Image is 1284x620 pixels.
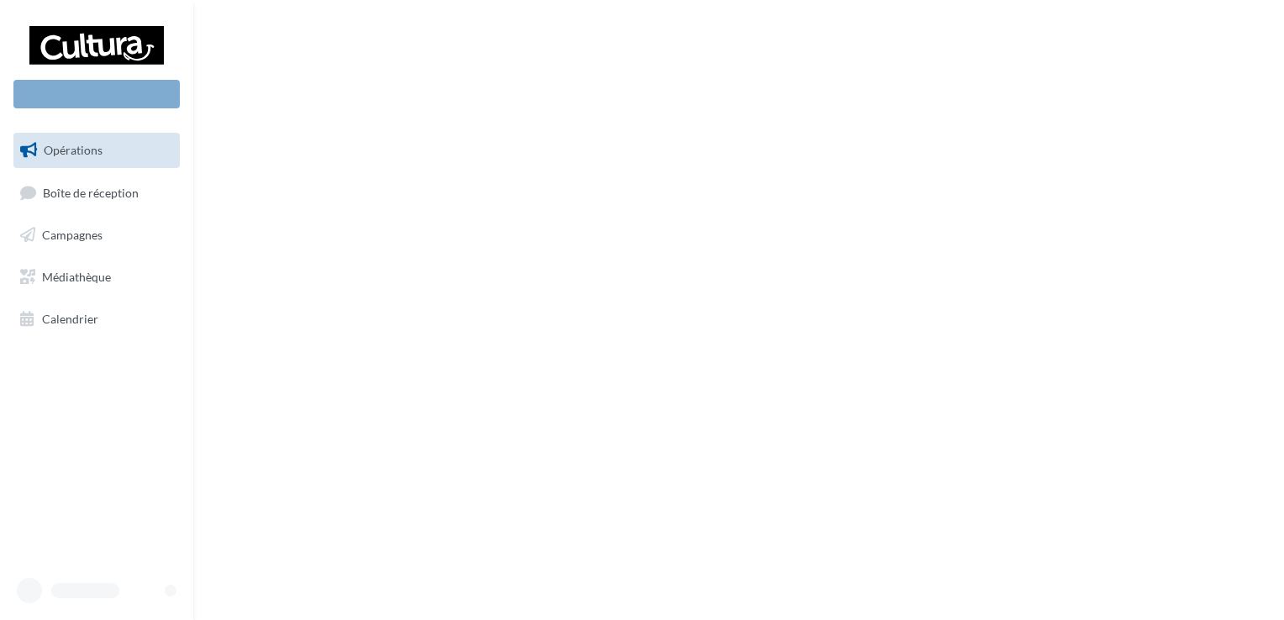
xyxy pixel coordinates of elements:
a: Campagnes [10,218,183,253]
a: Calendrier [10,302,183,337]
span: Calendrier [42,311,98,325]
span: Campagnes [42,228,103,242]
a: Médiathèque [10,260,183,295]
div: Nouvelle campagne [13,80,180,108]
span: Médiathèque [42,270,111,284]
a: Boîte de réception [10,175,183,211]
a: Opérations [10,133,183,168]
span: Boîte de réception [43,185,139,199]
span: Opérations [44,143,103,157]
